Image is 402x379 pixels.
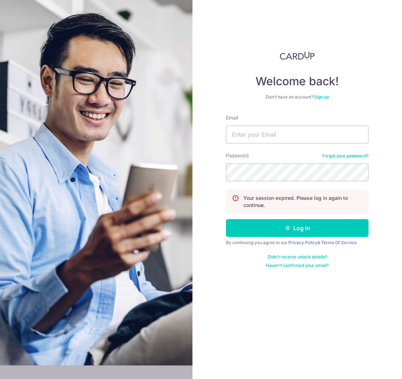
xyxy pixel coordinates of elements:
a: Didn't receive unlock details? [268,254,327,260]
a: Forgot your password? [322,153,368,159]
a: Terms Of Service [321,240,357,245]
div: By continuing you agree to our & [226,240,368,246]
a: Privacy Policy [288,240,318,245]
img: CardUp Logo [280,51,315,60]
div: Don’t have an account? [226,94,368,100]
input: Enter your Email [226,126,368,143]
h4: Welcome back! [226,74,368,89]
button: Log in [226,219,368,237]
a: Haven't confirmed your email? [266,263,329,268]
a: Sign up [314,94,329,100]
label: Email [226,114,238,121]
label: Password [226,152,249,159]
p: Your session expired. Please log in again to continue. [243,194,362,209]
